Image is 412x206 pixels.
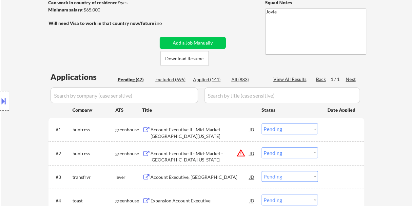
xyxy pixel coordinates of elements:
div: Back [316,76,326,83]
strong: Minimum salary: [48,7,84,12]
div: toast [72,197,115,204]
div: All (883) [231,76,264,83]
div: Next [346,76,356,83]
div: no [157,20,175,27]
div: Title [142,107,255,113]
div: greenhouse [115,150,142,157]
div: transfrvr [72,174,115,180]
div: Excluded (695) [155,76,188,83]
div: lever [115,174,142,180]
div: $65,000 [48,7,157,13]
div: JD [249,147,255,159]
div: Account Executive II - Mid-Market - [GEOGRAPHIC_DATA][US_STATE] [150,150,249,163]
div: #4 [56,197,67,204]
div: 1 / 1 [331,76,346,83]
div: Expansion Account Executive [150,197,249,204]
div: greenhouse [115,126,142,133]
div: Applied (141) [193,76,226,83]
div: ATS [115,107,142,113]
div: View All Results [273,76,308,83]
div: Pending (47) [118,76,150,83]
button: Add a Job Manually [160,37,226,49]
input: Search by company (case sensitive) [50,87,198,103]
div: Account Executive II - Mid-Market - [GEOGRAPHIC_DATA][US_STATE] [150,126,249,139]
input: Search by title (case sensitive) [204,87,360,103]
div: JD [249,171,255,183]
div: JD [249,123,255,135]
div: Date Applied [327,107,356,113]
button: Download Resume [160,51,209,66]
div: Status [262,104,318,116]
div: Account Executive, [GEOGRAPHIC_DATA] [150,174,249,180]
div: greenhouse [115,197,142,204]
div: #3 [56,174,67,180]
button: warning_amber [236,148,245,158]
strong: Will need Visa to work in that country now/future?: [49,20,158,26]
